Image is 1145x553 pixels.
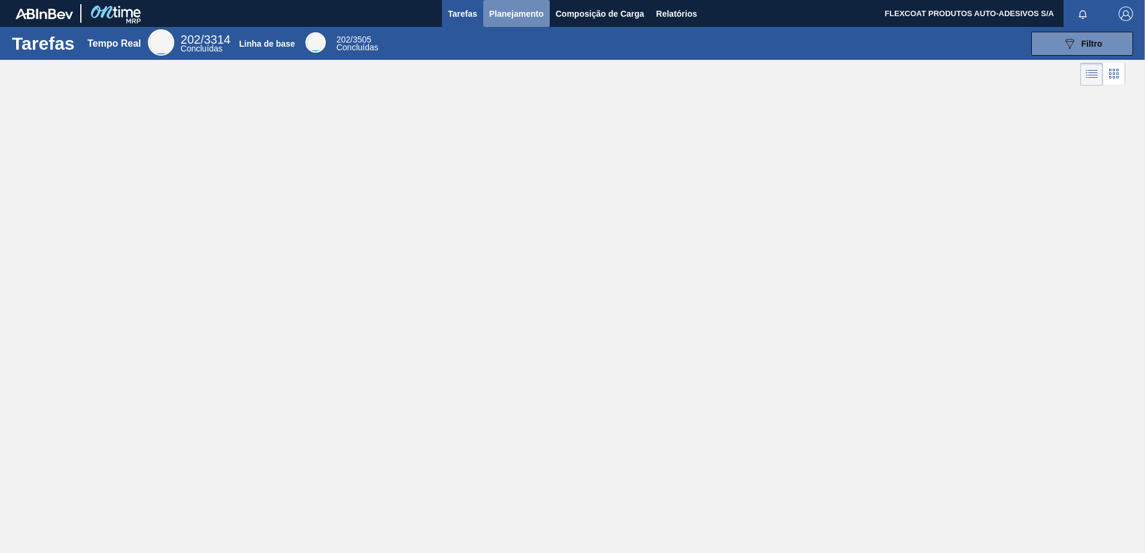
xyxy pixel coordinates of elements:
[1082,39,1102,48] span: Filtro
[1031,32,1133,56] button: Filtro
[12,37,75,50] h1: Tarefas
[337,35,371,44] span: /
[181,33,231,46] span: /
[556,7,644,21] span: Composição de Carga
[1064,5,1102,22] button: Notificações
[181,33,201,46] span: 202
[181,44,223,53] span: Concluídas
[1080,63,1103,86] div: Visão em Lista
[353,35,371,44] font: 3505
[1103,63,1125,86] div: Visão em Cards
[337,35,350,44] span: 202
[448,7,477,21] span: Tarefas
[181,35,231,53] div: Real Time
[16,8,73,19] img: TNhmsLtSVTkK8tSr43FrP2fwEKptu5GPRR3wAAAABJRU5ErkJggg==
[489,7,544,21] span: Planejamento
[656,7,697,21] span: Relatórios
[1119,7,1133,21] img: Logout
[337,42,378,52] span: Concluídas
[337,36,378,51] div: Base Line
[239,39,295,48] div: Linha de base
[87,38,141,49] div: Tempo Real
[305,32,326,53] div: Base Line
[204,33,231,46] font: 3314
[148,29,174,56] div: Real Time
